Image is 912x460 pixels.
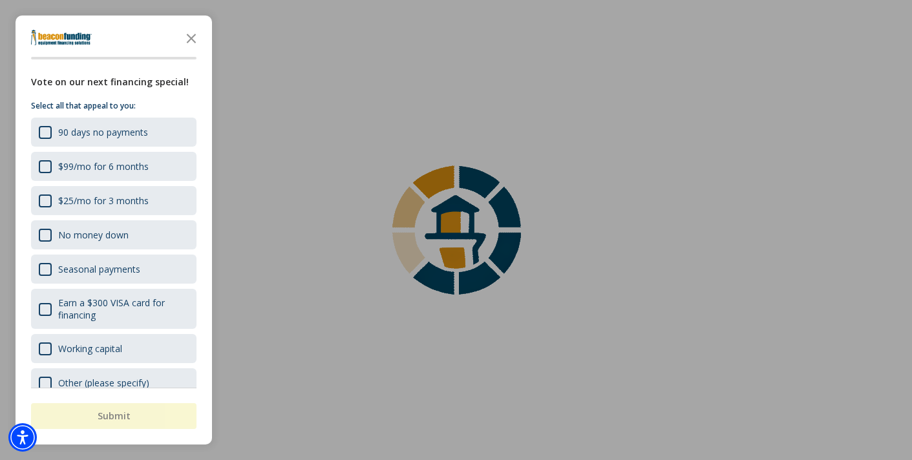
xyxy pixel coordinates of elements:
button: Close the survey [178,25,204,50]
div: Working capital [58,342,122,355]
div: Survey [16,16,212,444]
div: Earn a $300 VISA card for financing [58,297,189,321]
button: Submit [31,403,196,429]
div: Working capital [31,334,196,363]
div: $99/mo for 6 months [31,152,196,181]
div: No money down [31,220,196,249]
div: $25/mo for 3 months [58,194,149,207]
div: No money down [58,229,129,241]
div: Vote on our next financing special! [31,75,196,89]
div: $25/mo for 3 months [31,186,196,215]
p: Select all that appeal to you: [31,99,196,112]
div: 90 days no payments [31,118,196,147]
div: Seasonal payments [31,255,196,284]
div: Earn a $300 VISA card for financing [31,289,196,329]
div: 90 days no payments [58,126,148,138]
div: Other (please specify) [31,368,196,397]
img: Company logo [31,30,92,45]
div: Seasonal payments [58,263,140,275]
div: Accessibility Menu [8,423,37,452]
div: Other (please specify) [58,377,149,389]
div: $99/mo for 6 months [58,160,149,172]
